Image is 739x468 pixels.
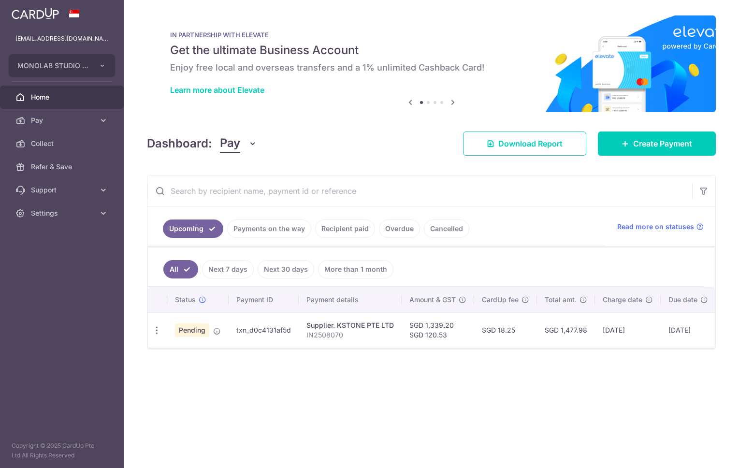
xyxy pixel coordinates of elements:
span: Pay [220,134,240,153]
h5: Get the ultimate Business Account [170,43,693,58]
h4: Dashboard: [147,135,212,152]
span: CardUp fee [482,295,519,305]
span: Total amt. [545,295,577,305]
span: Pay [31,116,95,125]
span: Due date [668,295,697,305]
h6: Enjoy free local and overseas transfers and a 1% unlimited Cashback Card! [170,62,693,73]
td: SGD 18.25 [474,312,537,348]
th: Payment details [299,287,402,312]
img: Renovation banner [147,15,716,112]
span: Home [31,92,95,102]
span: Pending [175,323,209,337]
a: Payments on the way [227,219,311,238]
td: SGD 1,339.20 SGD 120.53 [402,312,474,348]
a: Recipient paid [315,219,375,238]
span: Download Report [498,138,563,149]
span: Refer & Save [31,162,95,172]
p: [EMAIL_ADDRESS][DOMAIN_NAME] [15,34,108,44]
a: Cancelled [424,219,469,238]
a: All [163,260,198,278]
button: Pay [220,134,257,153]
span: Read more on statuses [617,222,694,232]
span: Collect [31,139,95,148]
a: Next 7 days [202,260,254,278]
span: Amount & GST [409,295,456,305]
a: More than 1 month [318,260,393,278]
img: CardUp [12,8,59,19]
td: SGD 1,477.98 [537,312,595,348]
span: Create Payment [633,138,692,149]
span: Status [175,295,196,305]
button: MONOLAB STUDIO PTE. LTD. [9,54,115,77]
a: Create Payment [598,132,716,156]
span: Charge date [603,295,642,305]
p: IN2508070 [306,330,394,340]
span: Support [31,185,95,195]
a: Next 30 days [258,260,314,278]
a: Learn more about Elevate [170,85,264,95]
td: [DATE] [595,312,661,348]
span: Settings [31,208,95,218]
p: IN PARTNERSHIP WITH ELEVATE [170,31,693,39]
a: Upcoming [163,219,223,238]
a: Overdue [379,219,420,238]
td: [DATE] [661,312,716,348]
span: MONOLAB STUDIO PTE. LTD. [17,61,89,71]
th: Payment ID [229,287,299,312]
a: Read more on statuses [617,222,704,232]
td: txn_d0c4131af5d [229,312,299,348]
div: Supplier. KSTONE PTE LTD [306,321,394,330]
input: Search by recipient name, payment id or reference [147,175,692,206]
a: Download Report [463,132,586,156]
